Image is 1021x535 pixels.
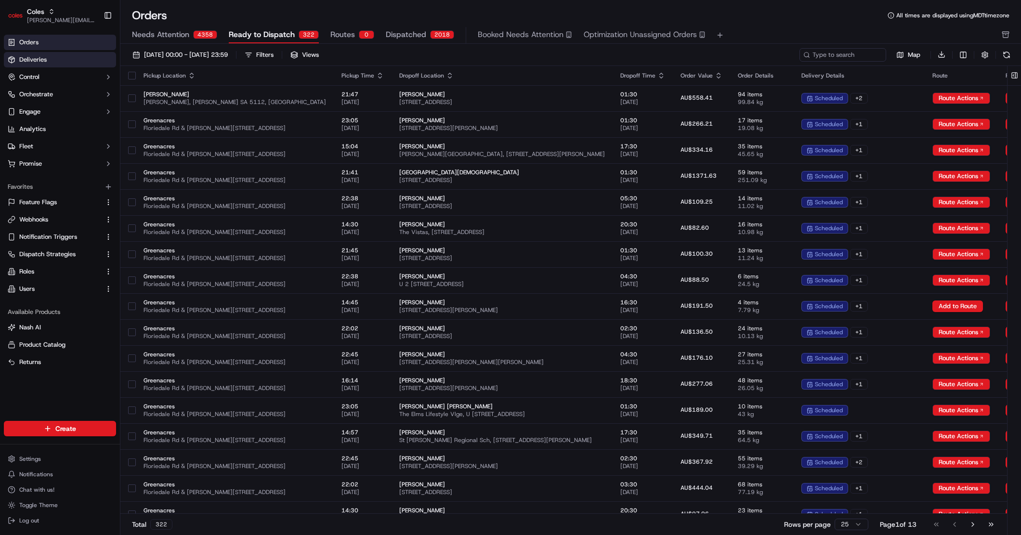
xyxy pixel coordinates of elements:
button: Nash AI [4,320,116,335]
span: Floriedale Rd & [PERSON_NAME][STREET_ADDRESS] [144,150,326,158]
button: Notification Triggers [4,229,116,245]
a: Deliveries [4,52,116,67]
div: Favorites [4,179,116,195]
span: 16:30 [620,299,665,306]
span: AU$1371.63 [681,172,717,180]
span: AU$334.16 [681,146,713,154]
span: [PERSON_NAME] [399,91,605,98]
button: Start new chat [164,95,175,106]
span: scheduled [815,406,843,414]
a: Webhooks [8,215,101,224]
a: Returns [8,358,112,366]
span: scheduled [815,120,843,128]
button: Route Actions [932,352,990,364]
span: [DATE] 00:00 - [DATE] 23:59 [144,51,228,59]
p: Welcome 👋 [10,39,175,54]
span: scheduled [815,172,843,180]
span: 11.24 kg [738,254,786,262]
span: scheduled [815,328,843,336]
span: [STREET_ADDRESS][PERSON_NAME][PERSON_NAME] [399,358,605,366]
span: [DATE] [620,202,665,210]
span: [DATE] [620,410,665,418]
span: Optimization Unassigned Orders [584,29,697,40]
div: + 1 [850,197,868,208]
button: Promise [4,156,116,171]
span: [DATE] [341,280,384,288]
span: Toggle Theme [19,501,58,509]
span: Greenacres [144,221,326,228]
div: + 1 [850,379,868,390]
span: [PERSON_NAME] [399,221,605,228]
span: Greenacres [144,169,326,176]
span: [DATE] [341,228,384,236]
h1: Orders [132,8,167,23]
input: Type to search [799,48,886,62]
span: AU$109.25 [681,198,713,206]
div: + 1 [850,275,868,286]
span: Greenacres [144,377,326,384]
span: 11.02 kg [738,202,786,210]
span: [PERSON_NAME] [399,377,605,384]
span: 10.13 kg [738,332,786,340]
span: scheduled [815,224,843,232]
div: + 1 [850,249,868,260]
button: Route Actions [932,509,990,520]
span: 7.79 kg [738,306,786,314]
span: All times are displayed using MDT timezone [896,12,1009,19]
span: 35 items [738,143,786,150]
span: scheduled [815,94,843,102]
span: 14:45 [341,299,384,306]
img: Nash [10,10,29,29]
a: 📗Knowledge Base [6,136,78,153]
span: 24 items [738,325,786,332]
button: Returns [4,354,116,370]
span: 6 items [738,273,786,280]
button: Route Actions [932,431,990,442]
div: Filters [256,51,274,59]
span: Floriedale Rd & [PERSON_NAME][STREET_ADDRESS] [144,280,326,288]
div: + 1 [850,431,868,442]
button: Create [4,421,116,436]
button: Settings [4,452,116,466]
span: Control [19,73,39,81]
span: 13 items [738,247,786,254]
span: 14:30 [341,221,384,228]
span: U 2 [STREET_ADDRESS] [399,280,605,288]
img: Coles [8,8,23,23]
span: 27 items [738,351,786,358]
button: Filters [240,48,278,62]
span: AU$176.10 [681,354,713,362]
span: Ready to Dispatch [229,29,295,40]
span: scheduled [815,302,843,310]
div: 0 [359,30,374,39]
span: Roles [19,267,34,276]
button: Chat with us! [4,483,116,496]
span: AU$100.30 [681,250,713,258]
span: 21:45 [341,247,384,254]
span: 23:05 [341,403,384,410]
span: 14:57 [341,429,384,436]
span: Greenacres [144,273,326,280]
span: 01:30 [620,117,665,124]
div: Pickup Time [341,72,384,79]
span: Pylon [96,163,117,170]
span: [DATE] [341,176,384,184]
span: AU$191.50 [681,302,713,310]
span: AU$277.06 [681,380,713,388]
span: [PERSON_NAME] [399,429,605,436]
span: 19.08 kg [738,124,786,132]
button: Map [890,49,927,61]
button: Route Actions [932,92,990,104]
span: 10.98 kg [738,228,786,236]
span: 22:45 [341,351,384,358]
a: Roles [8,267,101,276]
div: Route [932,72,990,79]
span: The Vistas, [STREET_ADDRESS] [399,228,605,236]
div: + 2 [850,93,868,104]
span: Nash AI [19,323,41,332]
span: 20:30 [620,221,665,228]
span: API Documentation [91,140,155,149]
span: Notifications [19,470,53,478]
span: 23:05 [341,117,384,124]
span: [GEOGRAPHIC_DATA][DEMOGRAPHIC_DATA] [399,169,605,176]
